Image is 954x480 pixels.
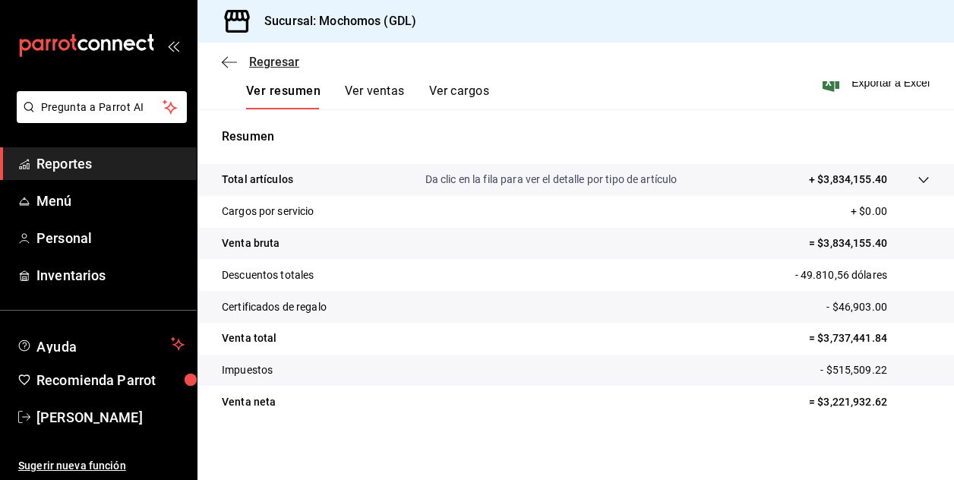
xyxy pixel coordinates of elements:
[222,55,299,69] button: Regresar
[36,230,92,246] font: Personal
[795,267,930,283] p: - 49.810,56 dólares
[222,299,327,315] p: Certificados de regalo
[851,77,930,89] font: Exportar a Excel
[222,362,273,378] p: Impuestos
[246,84,489,109] div: Pestañas de navegación
[36,335,165,353] span: Ayuda
[36,372,156,388] font: Recomienda Parrot
[222,330,276,346] p: Venta total
[809,235,930,251] p: = $3,834,155.40
[36,156,92,172] font: Reportes
[429,84,490,109] button: Ver cargos
[11,110,187,126] a: Pregunta a Parrot AI
[249,55,299,69] span: Regresar
[820,362,930,378] p: - $515,509.22
[425,172,678,188] p: Da clic en la fila para ver el detalle por tipo de artículo
[809,394,930,410] p: = $3,221,932.62
[167,39,179,52] button: open_drawer_menu
[222,267,314,283] p: Descuentos totales
[36,267,106,283] font: Inventarios
[222,394,276,410] p: Venta neta
[222,204,314,219] p: Cargos por servicio
[252,12,416,30] h3: Sucursal: Mochomos (GDL)
[36,193,72,209] font: Menú
[826,74,930,92] button: Exportar a Excel
[851,204,930,219] p: + $0.00
[222,235,280,251] p: Venta bruta
[41,99,163,115] span: Pregunta a Parrot AI
[826,299,930,315] p: - $46,903.00
[809,172,887,188] p: + $3,834,155.40
[36,409,143,425] font: [PERSON_NAME]
[17,91,187,123] button: Pregunta a Parrot AI
[345,84,405,109] button: Ver ventas
[222,172,293,188] p: Total artículos
[222,128,930,146] p: Resumen
[809,330,930,346] p: = $3,737,441.84
[18,459,126,472] font: Sugerir nueva función
[246,84,321,99] font: Ver resumen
